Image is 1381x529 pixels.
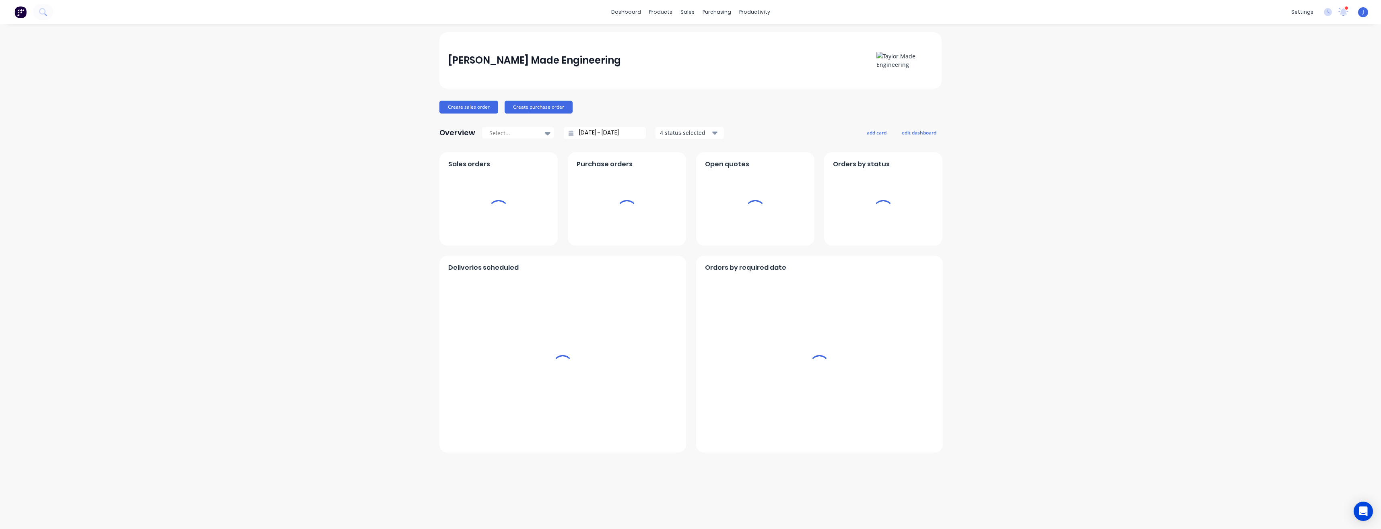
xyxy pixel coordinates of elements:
img: Taylor Made Engineering [876,52,933,69]
button: 4 status selected [655,127,724,139]
button: add card [862,127,892,138]
div: 4 status selected [660,128,711,137]
span: Orders by status [833,159,890,169]
div: Overview [439,125,475,141]
div: productivity [735,6,774,18]
div: Open Intercom Messenger [1354,502,1373,521]
img: Factory [14,6,27,18]
span: Deliveries scheduled [448,263,519,273]
span: Open quotes [705,159,749,169]
button: Create purchase order [505,101,573,114]
div: settings [1287,6,1317,18]
span: Orders by required date [705,263,786,273]
div: [PERSON_NAME] Made Engineering [448,52,621,68]
div: products [645,6,676,18]
a: dashboard [607,6,645,18]
span: Purchase orders [577,159,633,169]
span: Sales orders [448,159,490,169]
div: purchasing [699,6,735,18]
button: edit dashboard [897,127,942,138]
span: J [1362,8,1364,16]
div: sales [676,6,699,18]
button: Create sales order [439,101,498,114]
